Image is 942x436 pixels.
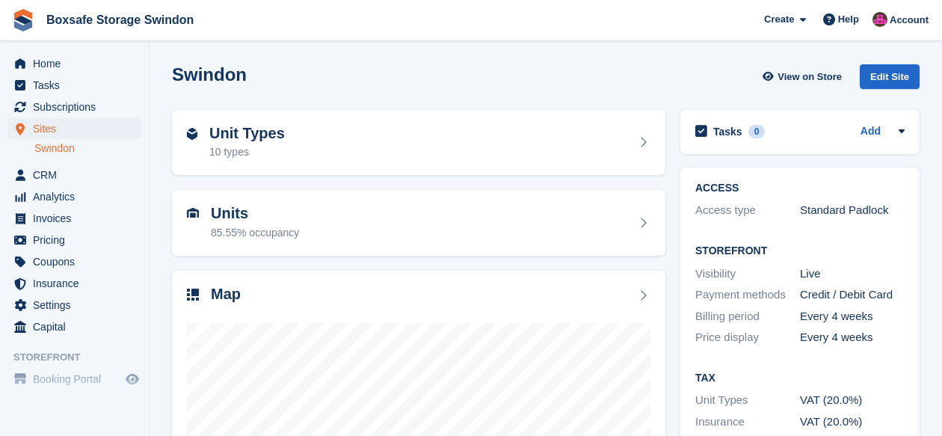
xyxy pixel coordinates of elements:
span: Home [33,53,123,74]
img: stora-icon-8386f47178a22dfd0bd8f6a31ec36ba5ce8667c1dd55bd0f319d3a0aa187defe.svg [12,9,34,31]
a: menu [7,251,141,272]
span: Invoices [33,208,123,229]
span: Storefront [13,350,149,365]
a: menu [7,165,141,185]
span: Create [764,12,794,27]
img: Philip Matthews [872,12,887,27]
a: Add [861,123,881,141]
a: Unit Types 10 types [172,110,665,176]
a: Edit Site [860,64,920,95]
img: unit-icn-7be61d7bf1b0ce9d3e12c5938cc71ed9869f7b940bace4675aadf7bd6d80202e.svg [187,208,199,218]
div: Price display [695,329,800,346]
a: Swindon [34,141,141,156]
span: Insurance [33,273,123,294]
a: View on Store [760,64,848,89]
span: Account [890,13,929,28]
div: Visibility [695,265,800,283]
div: 85.55% occupancy [211,225,299,241]
a: menu [7,186,141,207]
div: Every 4 weeks [800,329,905,346]
a: Preview store [123,370,141,388]
span: CRM [33,165,123,185]
a: menu [7,316,141,337]
div: Every 4 weeks [800,308,905,325]
a: menu [7,96,141,117]
div: Credit / Debit Card [800,286,905,304]
span: Sites [33,118,123,139]
span: View on Store [778,70,842,85]
a: Boxsafe Storage Swindon [40,7,200,32]
span: Tasks [33,75,123,96]
a: menu [7,75,141,96]
div: Access type [695,202,800,219]
a: menu [7,295,141,316]
a: menu [7,53,141,74]
a: menu [7,118,141,139]
div: VAT (20.0%) [800,392,905,409]
span: Coupons [33,251,123,272]
span: Settings [33,295,123,316]
a: Units 85.55% occupancy [172,190,665,256]
div: Live [800,265,905,283]
span: Pricing [33,230,123,251]
h2: Swindon [172,64,247,85]
img: unit-type-icn-2b2737a686de81e16bb02015468b77c625bbabd49415b5ef34ead5e3b44a266d.svg [187,128,197,140]
span: Capital [33,316,123,337]
div: Payment methods [695,286,800,304]
img: map-icn-33ee37083ee616e46c38cad1a60f524a97daa1e2b2c8c0bc3eb3415660979fc1.svg [187,289,199,301]
div: Insurance [695,414,800,431]
div: VAT (20.0%) [800,414,905,431]
span: Help [838,12,859,27]
a: menu [7,230,141,251]
span: Booking Portal [33,369,123,390]
a: menu [7,208,141,229]
h2: Tasks [713,125,742,138]
h2: Unit Types [209,125,285,142]
div: Billing period [695,308,800,325]
div: Standard Padlock [800,202,905,219]
div: Unit Types [695,392,800,409]
span: Analytics [33,186,123,207]
h2: ACCESS [695,182,905,194]
a: menu [7,273,141,294]
h2: Storefront [695,245,905,257]
div: 10 types [209,144,285,160]
h2: Map [211,286,241,303]
span: Subscriptions [33,96,123,117]
h2: Tax [695,372,905,384]
h2: Units [211,205,299,222]
div: Edit Site [860,64,920,89]
div: 0 [748,125,766,138]
a: menu [7,369,141,390]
